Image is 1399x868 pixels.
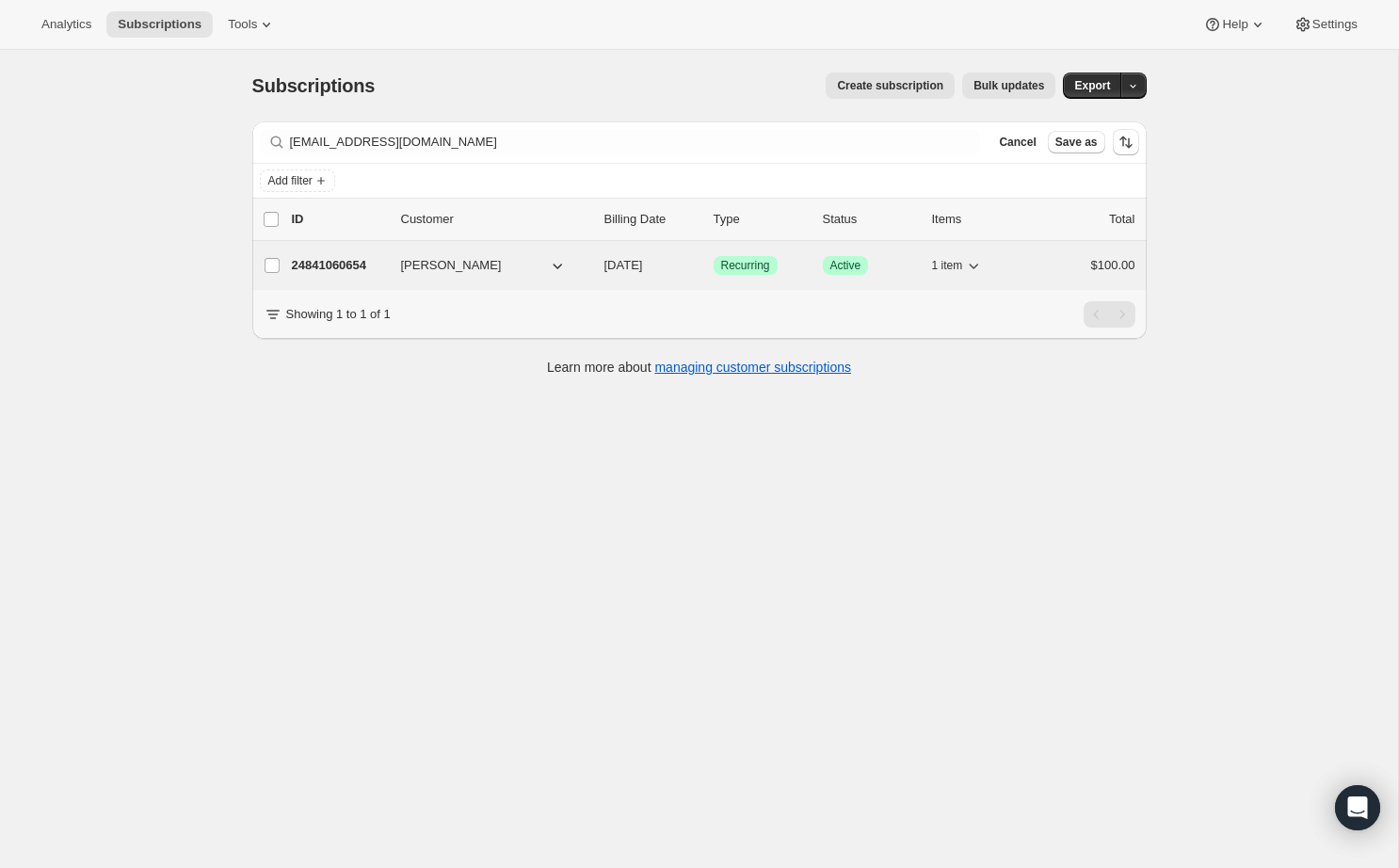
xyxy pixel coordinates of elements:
[999,135,1036,150] span: Cancel
[41,17,91,32] span: Analytics
[268,173,313,188] span: Add filter
[1091,258,1135,272] span: $100.00
[991,131,1043,153] button: Cancel
[714,210,808,229] div: Type
[1055,135,1098,150] span: Save as
[1074,78,1110,93] span: Export
[228,17,257,32] span: Tools
[932,210,1026,229] div: Items
[932,252,984,279] button: 1 item
[260,169,335,192] button: Add filter
[1063,72,1121,99] button: Export
[932,258,963,273] span: 1 item
[604,258,643,272] span: [DATE]
[1113,129,1139,155] button: Sort the results
[290,129,981,155] input: Filter subscribers
[721,258,770,273] span: Recurring
[973,78,1044,93] span: Bulk updates
[830,258,861,273] span: Active
[118,17,201,32] span: Subscriptions
[30,11,103,38] button: Analytics
[654,360,851,375] a: managing customer subscriptions
[1282,11,1369,38] button: Settings
[547,358,851,377] p: Learn more about
[401,210,589,229] p: Customer
[106,11,213,38] button: Subscriptions
[1312,17,1358,32] span: Settings
[292,210,386,229] p: ID
[837,78,943,93] span: Create subscription
[1084,301,1135,328] nav: Pagination
[962,72,1055,99] button: Bulk updates
[292,210,1135,229] div: IDCustomerBilling DateTypeStatusItemsTotal
[826,72,955,99] button: Create subscription
[1192,11,1278,38] button: Help
[1109,210,1134,229] p: Total
[292,252,1135,279] div: 24841060654[PERSON_NAME][DATE]SuccessRecurringSuccessActive1 item$100.00
[823,210,917,229] p: Status
[1222,17,1247,32] span: Help
[252,75,376,96] span: Subscriptions
[292,256,386,275] p: 24841060654
[604,210,699,229] p: Billing Date
[401,256,502,275] span: [PERSON_NAME]
[1048,131,1105,153] button: Save as
[286,305,391,324] p: Showing 1 to 1 of 1
[217,11,287,38] button: Tools
[390,250,578,281] button: [PERSON_NAME]
[1335,785,1380,830] div: Open Intercom Messenger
